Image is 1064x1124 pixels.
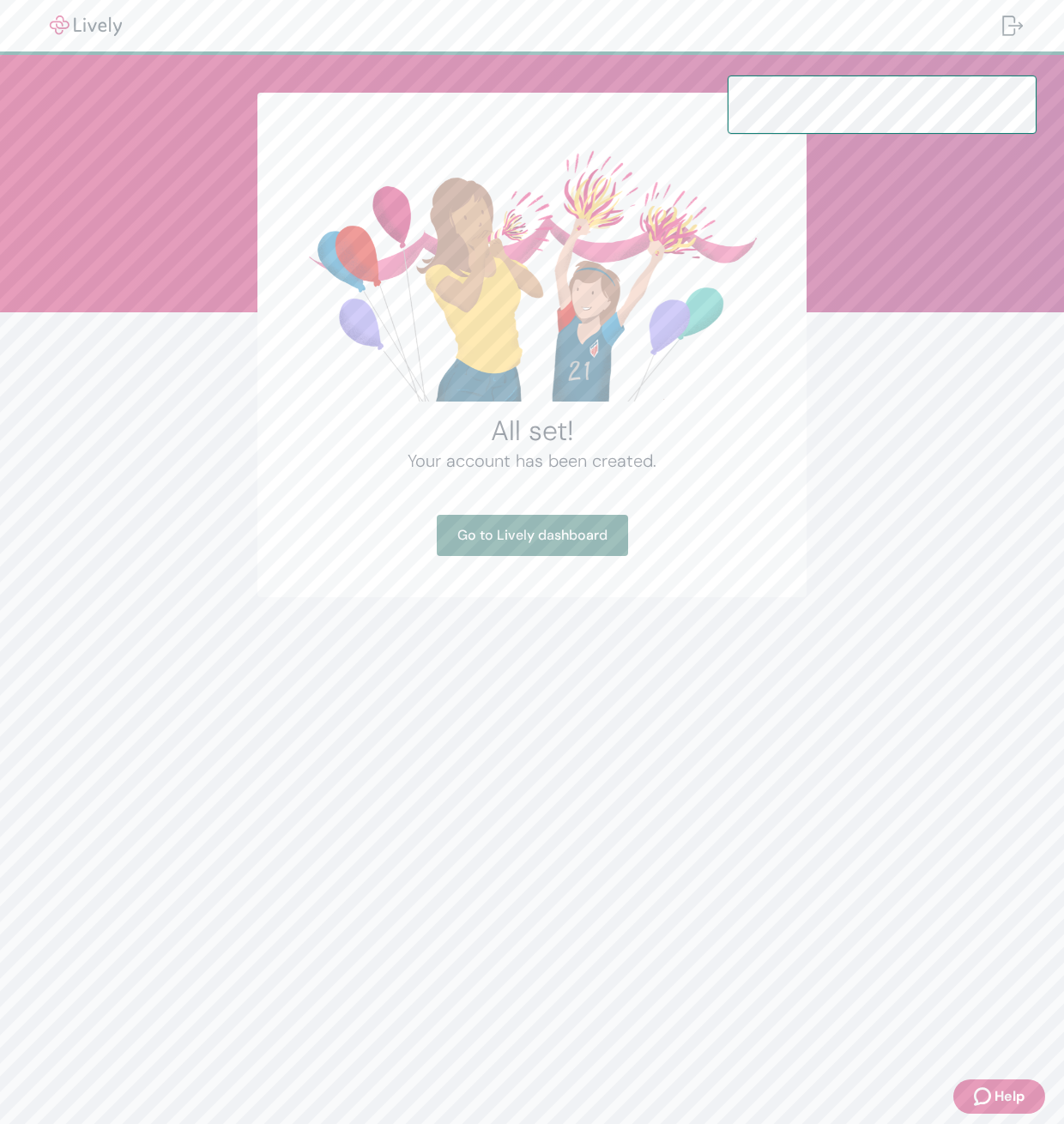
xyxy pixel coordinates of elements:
[994,1086,1025,1107] span: Help
[437,515,628,556] a: Go to Lively dashboard
[38,15,134,36] img: Lively
[974,1086,994,1107] svg: Zendesk support icon
[953,1079,1045,1114] button: Zendesk support iconHelp
[988,5,1037,46] button: Log out
[299,414,765,448] h2: All set!
[299,448,765,474] h4: Your account has been created.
